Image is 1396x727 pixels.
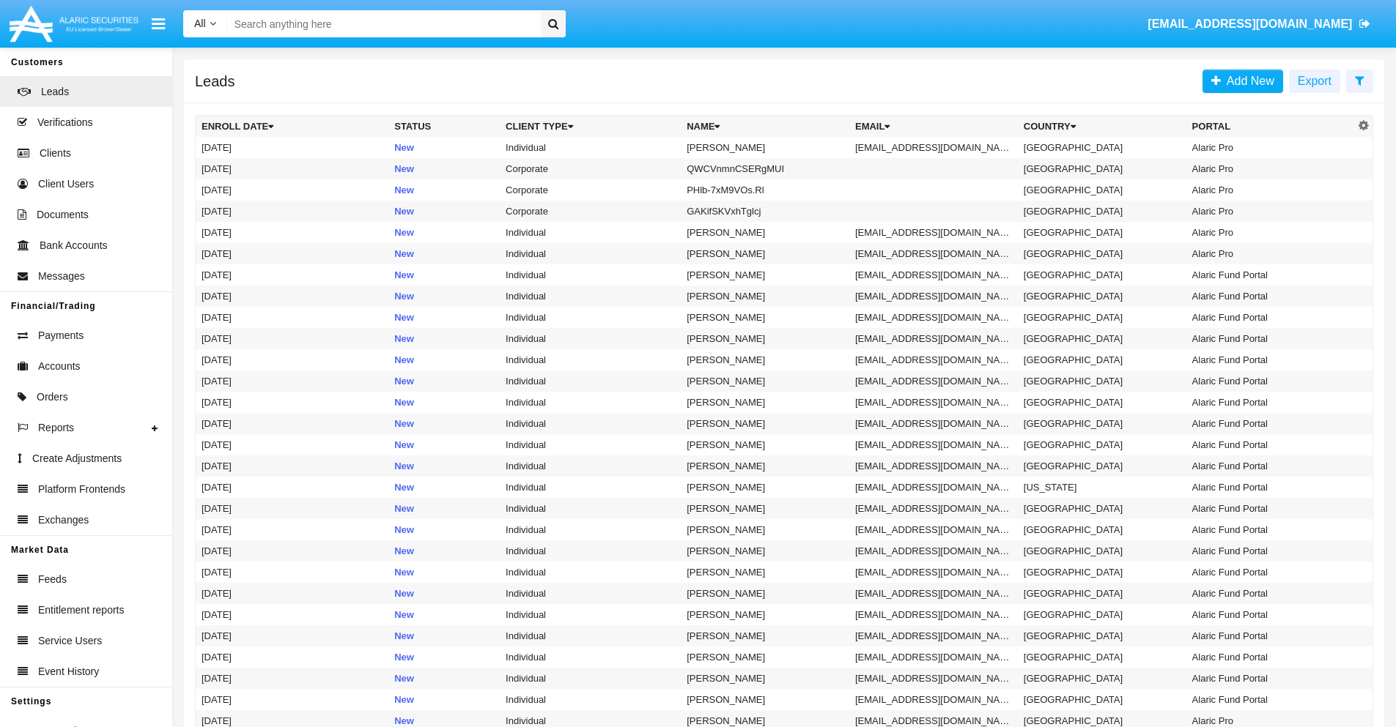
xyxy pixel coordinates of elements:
[196,434,389,455] td: [DATE]
[196,349,389,370] td: [DATE]
[1018,668,1186,689] td: [GEOGRAPHIC_DATA]
[849,540,1018,562] td: [EMAIL_ADDRESS][DOMAIN_NAME]
[500,477,681,498] td: Individual
[1018,625,1186,646] td: [GEOGRAPHIC_DATA]
[38,269,85,284] span: Messages
[196,583,389,604] td: [DATE]
[1018,519,1186,540] td: [GEOGRAPHIC_DATA]
[388,477,500,498] td: New
[388,583,500,604] td: New
[500,116,681,138] th: Client Type
[194,18,206,29] span: All
[1018,201,1186,222] td: [GEOGRAPHIC_DATA]
[196,286,389,307] td: [DATE]
[500,392,681,413] td: Individual
[196,201,389,222] td: [DATE]
[388,116,500,138] th: Status
[681,243,849,264] td: [PERSON_NAME]
[849,477,1018,498] td: [EMAIL_ADDRESS][DOMAIN_NAME]
[1018,179,1186,201] td: [GEOGRAPHIC_DATA]
[196,243,389,264] td: [DATE]
[1186,646,1355,668] td: Alaric Fund Portal
[500,668,681,689] td: Individual
[1018,540,1186,562] td: [GEOGRAPHIC_DATA]
[388,413,500,434] td: New
[1186,370,1355,392] td: Alaric Fund Portal
[1018,646,1186,668] td: [GEOGRAPHIC_DATA]
[1186,222,1355,243] td: Alaric Pro
[681,540,849,562] td: [PERSON_NAME]
[1018,328,1186,349] td: [GEOGRAPHIC_DATA]
[37,115,92,130] span: Verifications
[1186,604,1355,625] td: Alaric Fund Portal
[1186,392,1355,413] td: Alaric Fund Portal
[500,434,681,455] td: Individual
[38,633,102,649] span: Service Users
[38,512,89,528] span: Exchanges
[196,477,389,498] td: [DATE]
[849,222,1018,243] td: [EMAIL_ADDRESS][DOMAIN_NAME]
[388,689,500,710] td: New
[1018,264,1186,286] td: [GEOGRAPHIC_DATA]
[196,540,389,562] td: [DATE]
[388,137,500,158] td: New
[388,604,500,625] td: New
[1018,477,1186,498] td: [US_STATE]
[196,455,389,477] td: [DATE]
[500,264,681,286] td: Individual
[1018,392,1186,413] td: [GEOGRAPHIC_DATA]
[40,238,108,253] span: Bank Accounts
[500,455,681,477] td: Individual
[1186,179,1355,201] td: Alaric Pro
[849,604,1018,625] td: [EMAIL_ADDRESS][DOMAIN_NAME]
[196,413,389,434] td: [DATE]
[1018,243,1186,264] td: [GEOGRAPHIC_DATA]
[1186,116,1355,138] th: Portal
[681,604,849,625] td: [PERSON_NAME]
[1221,75,1274,87] span: Add New
[1186,519,1355,540] td: Alaric Fund Portal
[1186,540,1355,562] td: Alaric Fund Portal
[849,583,1018,604] td: [EMAIL_ADDRESS][DOMAIN_NAME]
[388,455,500,477] td: New
[196,646,389,668] td: [DATE]
[500,137,681,158] td: Individual
[1018,349,1186,370] td: [GEOGRAPHIC_DATA]
[196,604,389,625] td: [DATE]
[681,328,849,349] td: [PERSON_NAME]
[1186,158,1355,179] td: Alaric Pro
[849,646,1018,668] td: [EMAIL_ADDRESS][DOMAIN_NAME]
[681,222,849,243] td: [PERSON_NAME]
[388,625,500,646] td: New
[849,370,1018,392] td: [EMAIL_ADDRESS][DOMAIN_NAME]
[1186,498,1355,519] td: Alaric Fund Portal
[500,583,681,604] td: Individual
[681,201,849,222] td: GAKifSKVxhTglcj
[1141,4,1378,45] a: [EMAIL_ADDRESS][DOMAIN_NAME]
[1186,349,1355,370] td: Alaric Fund Portal
[37,207,89,223] span: Documents
[388,370,500,392] td: New
[849,689,1018,710] td: [EMAIL_ADDRESS][DOMAIN_NAME]
[681,349,849,370] td: [PERSON_NAME]
[1186,307,1355,328] td: Alaric Fund Portal
[196,625,389,646] td: [DATE]
[1298,75,1332,87] span: Export
[681,668,849,689] td: [PERSON_NAME]
[500,498,681,519] td: Individual
[1186,201,1355,222] td: Alaric Pro
[681,158,849,179] td: QWCVnmnCSERgMUI
[500,158,681,179] td: Corporate
[849,328,1018,349] td: [EMAIL_ADDRESS][DOMAIN_NAME]
[1018,116,1186,138] th: Country
[681,646,849,668] td: [PERSON_NAME]
[1186,583,1355,604] td: Alaric Fund Portal
[196,519,389,540] td: [DATE]
[388,646,500,668] td: New
[1018,307,1186,328] td: [GEOGRAPHIC_DATA]
[183,16,227,31] a: All
[500,689,681,710] td: Individual
[500,604,681,625] td: Individual
[32,451,122,466] span: Create Adjustments
[1186,434,1355,455] td: Alaric Fund Portal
